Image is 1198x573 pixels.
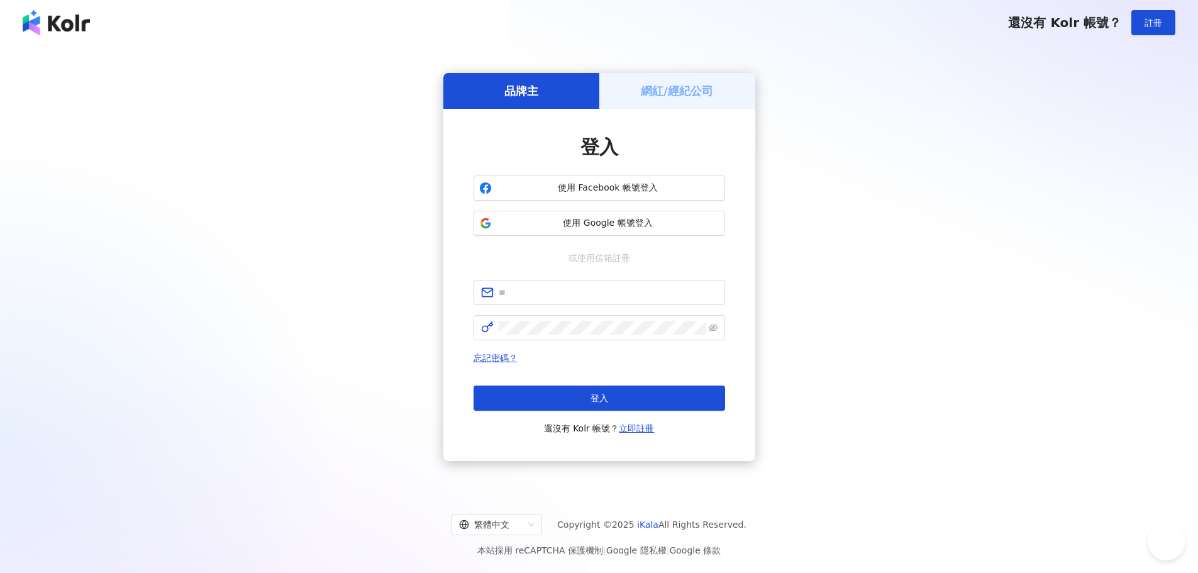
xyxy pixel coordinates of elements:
[560,251,639,265] span: 或使用信箱註冊
[474,211,725,236] button: 使用 Google 帳號登入
[641,83,713,99] h5: 網紅/經紀公司
[1008,15,1121,30] span: 還沒有 Kolr 帳號？
[1148,523,1185,560] iframe: Help Scout Beacon - Open
[474,175,725,201] button: 使用 Facebook 帳號登入
[580,136,618,158] span: 登入
[637,520,658,530] a: iKala
[669,545,721,555] a: Google 條款
[477,543,721,558] span: 本站採用 reCAPTCHA 保護機制
[1145,18,1162,28] span: 註冊
[474,353,518,363] a: 忘記密碼？
[497,182,719,194] span: 使用 Facebook 帳號登入
[459,515,523,535] div: 繁體中文
[606,545,667,555] a: Google 隱私權
[497,217,719,230] span: 使用 Google 帳號登入
[591,393,608,403] span: 登入
[709,323,718,332] span: eye-invisible
[603,545,606,555] span: |
[619,423,654,433] a: 立即註冊
[23,10,90,35] img: logo
[544,421,655,436] span: 還沒有 Kolr 帳號？
[667,545,670,555] span: |
[1131,10,1175,35] button: 註冊
[504,83,538,99] h5: 品牌主
[557,517,746,532] span: Copyright © 2025 All Rights Reserved.
[474,386,725,411] button: 登入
